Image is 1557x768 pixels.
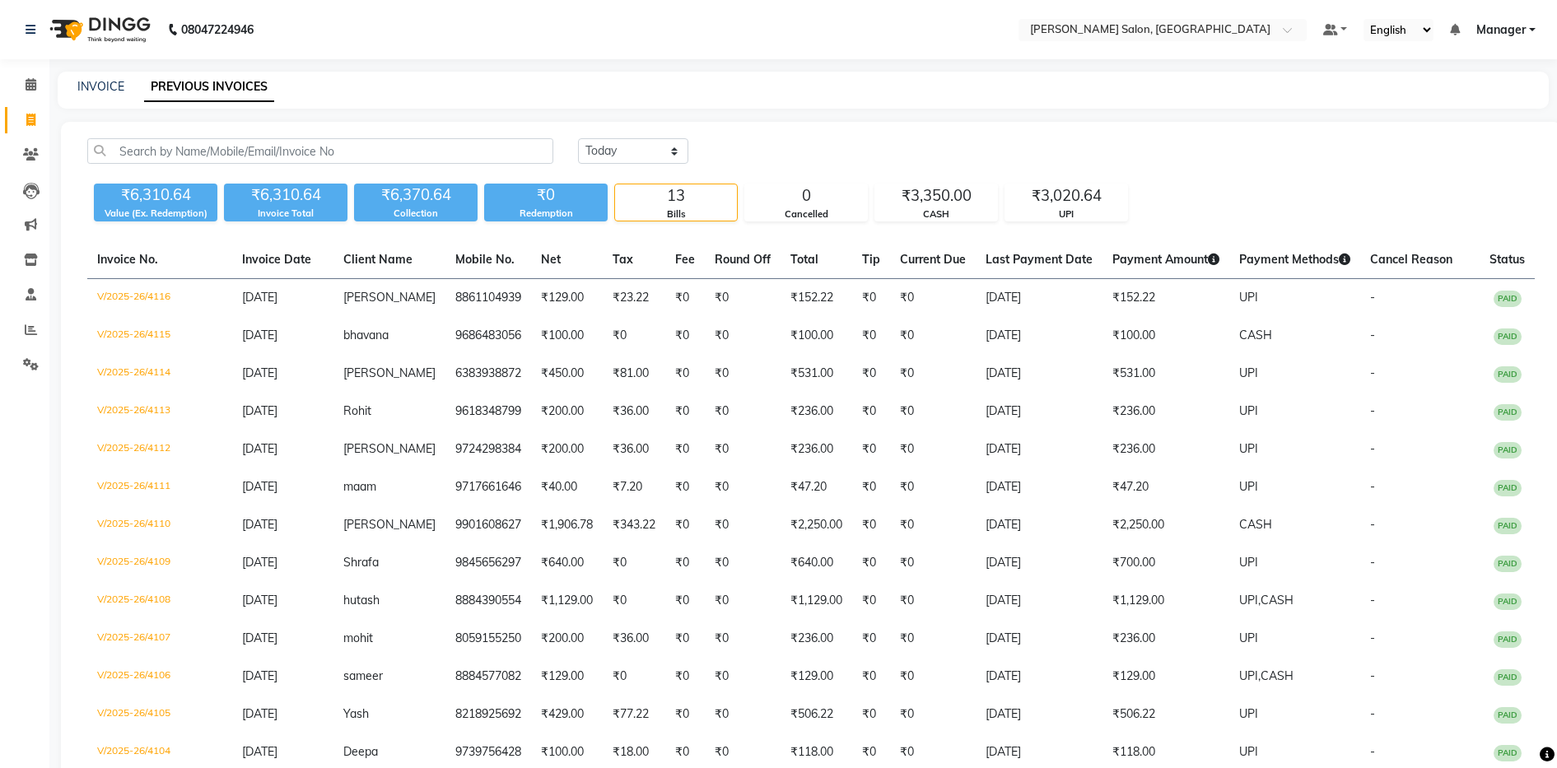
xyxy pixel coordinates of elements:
[242,441,277,456] span: [DATE]
[1370,479,1375,494] span: -
[445,393,531,431] td: 9618348799
[665,468,705,506] td: ₹0
[87,355,232,393] td: V/2025-26/4114
[531,620,603,658] td: ₹200.00
[242,668,277,683] span: [DATE]
[1494,480,1522,496] span: PAID
[181,7,254,53] b: 08047224946
[94,184,217,207] div: ₹6,310.64
[445,582,531,620] td: 8884390554
[1494,669,1522,686] span: PAID
[986,252,1093,267] span: Last Payment Date
[531,279,603,318] td: ₹129.00
[1494,707,1522,724] span: PAID
[343,441,436,456] span: [PERSON_NAME]
[242,252,311,267] span: Invoice Date
[1239,631,1258,645] span: UPI
[603,355,665,393] td: ₹81.00
[445,506,531,544] td: 9901608627
[1239,706,1258,721] span: UPI
[875,207,997,221] div: CASH
[1102,506,1229,544] td: ₹2,250.00
[1102,355,1229,393] td: ₹531.00
[890,431,976,468] td: ₹0
[242,479,277,494] span: [DATE]
[1102,393,1229,431] td: ₹236.00
[343,517,436,532] span: [PERSON_NAME]
[343,631,373,645] span: mohit
[87,544,232,582] td: V/2025-26/4109
[87,393,232,431] td: V/2025-26/4113
[531,506,603,544] td: ₹1,906.78
[890,658,976,696] td: ₹0
[1102,279,1229,318] td: ₹152.22
[1494,442,1522,458] span: PAID
[613,252,633,267] span: Tax
[1102,317,1229,355] td: ₹100.00
[87,582,232,620] td: V/2025-26/4108
[1494,291,1522,307] span: PAID
[976,582,1102,620] td: [DATE]
[603,393,665,431] td: ₹36.00
[890,506,976,544] td: ₹0
[665,544,705,582] td: ₹0
[242,517,277,532] span: [DATE]
[1370,403,1375,418] span: -
[87,468,232,506] td: V/2025-26/4111
[781,393,852,431] td: ₹236.00
[1102,468,1229,506] td: ₹47.20
[890,468,976,506] td: ₹0
[852,431,890,468] td: ₹0
[665,620,705,658] td: ₹0
[665,355,705,393] td: ₹0
[445,696,531,733] td: 8218925692
[976,658,1102,696] td: [DATE]
[852,620,890,658] td: ₹0
[781,355,852,393] td: ₹531.00
[242,290,277,305] span: [DATE]
[976,279,1102,318] td: [DATE]
[445,355,531,393] td: 6383938872
[1370,631,1375,645] span: -
[665,317,705,355] td: ₹0
[1370,328,1375,342] span: -
[1370,744,1375,759] span: -
[705,696,781,733] td: ₹0
[224,184,347,207] div: ₹6,310.64
[484,184,608,207] div: ₹0
[1005,207,1127,221] div: UPI
[781,431,852,468] td: ₹236.00
[1494,593,1522,610] span: PAID
[1476,21,1526,39] span: Manager
[144,72,274,102] a: PREVIOUS INVOICES
[852,279,890,318] td: ₹0
[1239,517,1272,532] span: CASH
[1370,441,1375,456] span: -
[1239,290,1258,305] span: UPI
[976,431,1102,468] td: [DATE]
[343,555,379,570] span: Shrafa
[1489,252,1525,267] span: Status
[890,582,976,620] td: ₹0
[665,582,705,620] td: ₹0
[531,696,603,733] td: ₹429.00
[354,207,478,221] div: Collection
[705,431,781,468] td: ₹0
[224,207,347,221] div: Invoice Total
[603,544,665,582] td: ₹0
[890,620,976,658] td: ₹0
[87,506,232,544] td: V/2025-26/4110
[890,544,976,582] td: ₹0
[603,658,665,696] td: ₹0
[705,279,781,318] td: ₹0
[343,744,378,759] span: Deepa
[1261,593,1294,607] span: CASH
[1370,517,1375,532] span: -
[445,468,531,506] td: 9717661646
[705,544,781,582] td: ₹0
[531,582,603,620] td: ₹1,129.00
[242,744,277,759] span: [DATE]
[976,468,1102,506] td: [DATE]
[615,184,737,207] div: 13
[890,279,976,318] td: ₹0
